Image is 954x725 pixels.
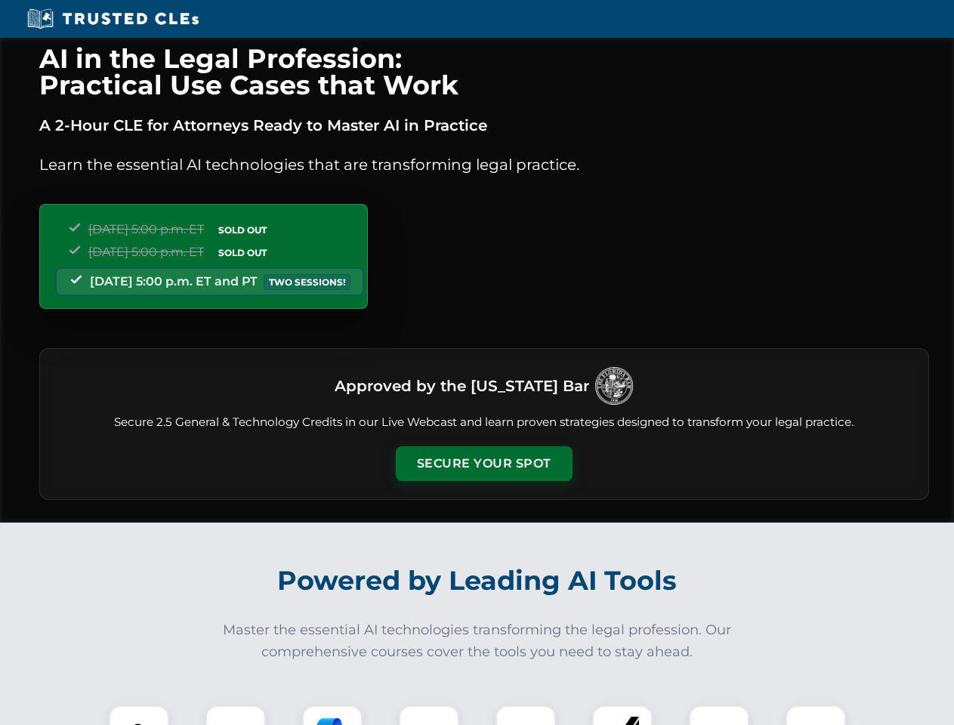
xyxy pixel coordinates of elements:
h1: AI in the Legal Profession: Practical Use Cases that Work [39,45,929,98]
span: [DATE] 5:00 p.m. ET [88,222,204,236]
button: Secure Your Spot [396,446,573,481]
p: Learn the essential AI technologies that are transforming legal practice. [39,153,929,177]
span: SOLD OUT [213,245,272,261]
img: Trusted CLEs [23,8,203,30]
h3: Approved by the [US_STATE] Bar [335,372,589,400]
p: Master the essential AI technologies transforming the legal profession. Our comprehensive courses... [213,619,742,663]
p: A 2-Hour CLE for Attorneys Ready to Master AI in Practice [39,113,929,137]
h2: Powered by Leading AI Tools [59,554,896,607]
img: Logo [595,367,633,405]
span: SOLD OUT [213,222,272,238]
span: [DATE] 5:00 p.m. ET [88,245,204,259]
p: Secure 2.5 General & Technology Credits in our Live Webcast and learn proven strategies designed ... [58,414,910,431]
